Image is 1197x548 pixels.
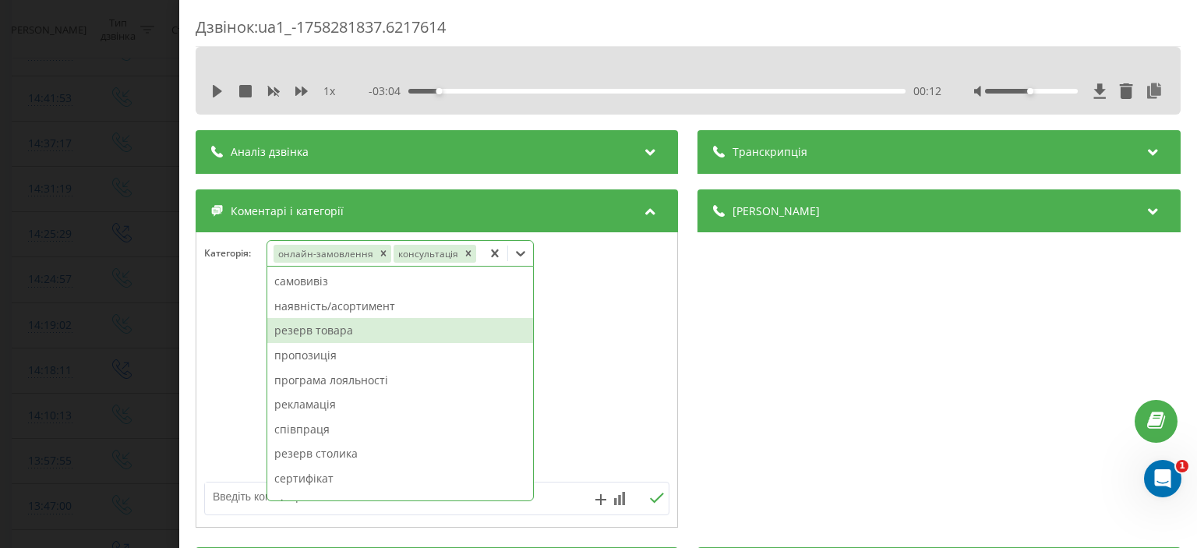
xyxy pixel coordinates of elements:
div: Дзвінок : ua1_-1758281837.6217614 [196,16,1181,47]
div: Accessibility label [436,88,443,94]
div: сертифікат [267,466,533,491]
div: консультація [394,245,461,263]
div: Remove онлайн-замовлення [376,245,391,263]
div: відгук [267,491,533,516]
div: пропозиція [267,343,533,368]
span: - 03:04 [369,83,409,99]
div: Remove консультація [461,245,476,263]
span: Коментарі і категорії [231,203,344,219]
span: 1 [1176,460,1188,472]
span: Аналіз дзвінка [231,144,309,160]
div: співпраця [267,417,533,442]
div: наявність/асортимент [267,294,533,319]
h4: Категорія : [204,248,267,259]
div: самовивіз [267,269,533,294]
span: 1 x [323,83,335,99]
div: онлайн-замовлення [274,245,376,263]
div: Accessibility label [1027,88,1033,94]
span: 00:12 [913,83,941,99]
div: рекламація [267,392,533,417]
iframe: Intercom live chat [1144,460,1181,497]
span: Транскрипція [733,144,808,160]
div: резерв товара [267,318,533,343]
div: програма лояльності [267,368,533,393]
div: резерв столика [267,441,533,466]
span: [PERSON_NAME] [733,203,821,219]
